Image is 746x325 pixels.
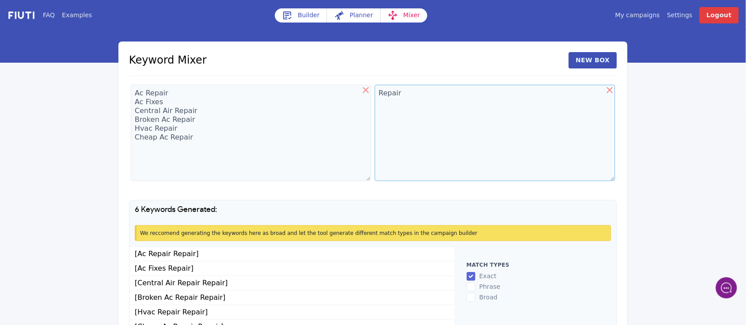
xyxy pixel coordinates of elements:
h1: Keyword Mixer [129,52,207,68]
h2: Can I help you with anything? [13,59,164,87]
input: broad [467,293,476,302]
li: [Ac Fixes Repair] [129,261,454,276]
div: We reccomend generating the keywords here as broad and let the tool generate different match type... [135,225,611,241]
img: f731f27.png [7,10,36,20]
a: Examples [62,11,92,20]
li: [Central Air Repair Repair] [129,276,454,291]
a: Builder [275,8,327,23]
span: New conversation [57,108,106,115]
span: We run on Gist [74,250,112,256]
input: phrase [467,283,476,291]
span: phrase [480,283,501,290]
a: Mixer [381,8,427,23]
a: Settings [667,11,693,20]
a: Logout [700,7,739,23]
button: New Box [569,52,617,68]
a: My campaigns [615,11,660,20]
span: broad [480,294,498,301]
h2: Match types [467,261,604,269]
li: [Hvac Repair Repair] [129,305,454,320]
input: exact [467,272,476,281]
button: New conversation [14,103,163,121]
a: FAQ [43,11,55,20]
h1: Welcome to Fiuti! [13,43,164,57]
li: [Ac Repair Repair] [129,247,454,261]
span: exact [480,272,497,280]
iframe: gist-messenger-bubble-iframe [716,277,737,299]
h1: 6 Keywords Generated: [129,200,617,219]
li: [Broken Ac Repair Repair] [129,291,454,305]
a: Planner [327,8,381,23]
